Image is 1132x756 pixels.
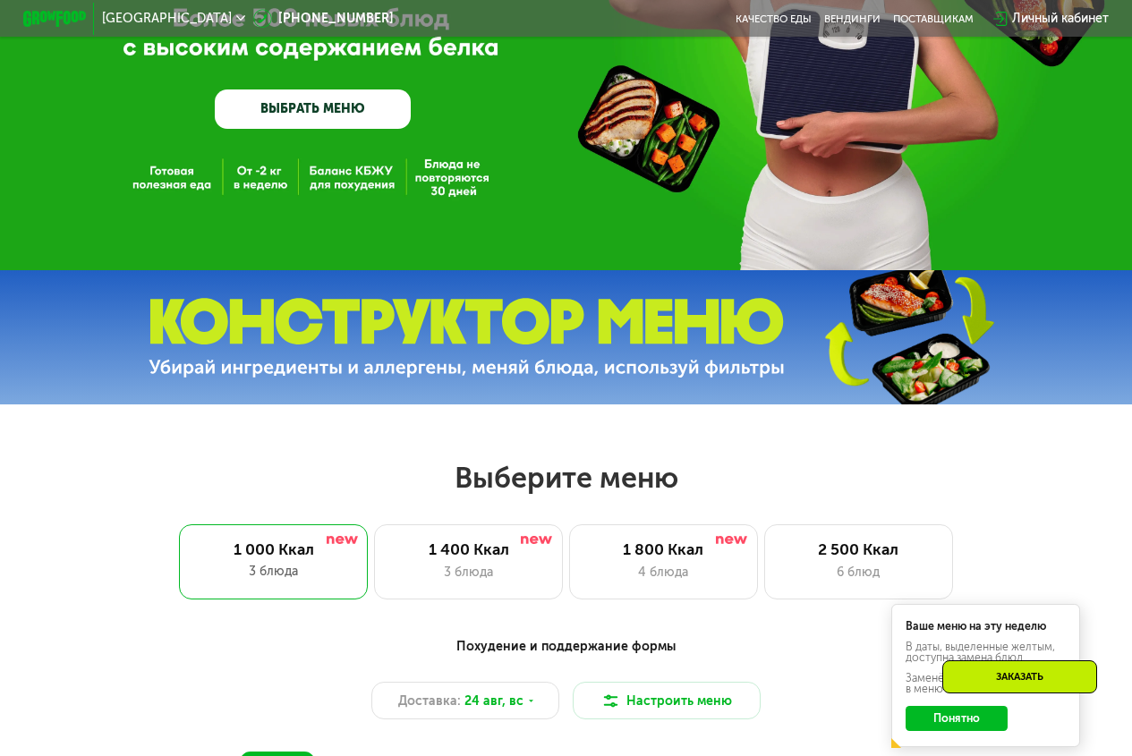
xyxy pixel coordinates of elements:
span: [GEOGRAPHIC_DATA] [102,13,232,25]
div: 3 блюда [391,563,547,582]
a: Качество еды [736,13,812,25]
div: 1 000 Ккал [195,540,352,559]
div: Ваше меню на эту неделю [906,621,1066,632]
span: 24 авг, вс [464,692,523,710]
button: Понятно [906,706,1007,731]
a: [PHONE_NUMBER] [253,9,394,28]
div: Заменённые блюда пометили в меню жёлтой точкой. [906,673,1066,695]
div: 2 500 Ккал [780,540,936,559]
div: В даты, выделенные желтым, доступна замена блюд. [906,641,1066,664]
a: ВЫБРАТЬ МЕНЮ [215,89,411,129]
span: Доставка: [398,692,461,710]
div: 4 блюда [586,563,742,582]
div: 6 блюд [780,563,936,582]
div: 3 блюда [195,562,352,581]
div: 1 400 Ккал [391,540,547,559]
div: Заказать [942,660,1097,693]
h2: Выберите меню [50,460,1082,496]
div: поставщикам [893,13,974,25]
div: Похудение и поддержание формы [100,637,1031,657]
div: 1 800 Ккал [586,540,742,559]
button: Настроить меню [573,682,762,719]
a: Вендинги [824,13,881,25]
div: Личный кабинет [1012,9,1109,28]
